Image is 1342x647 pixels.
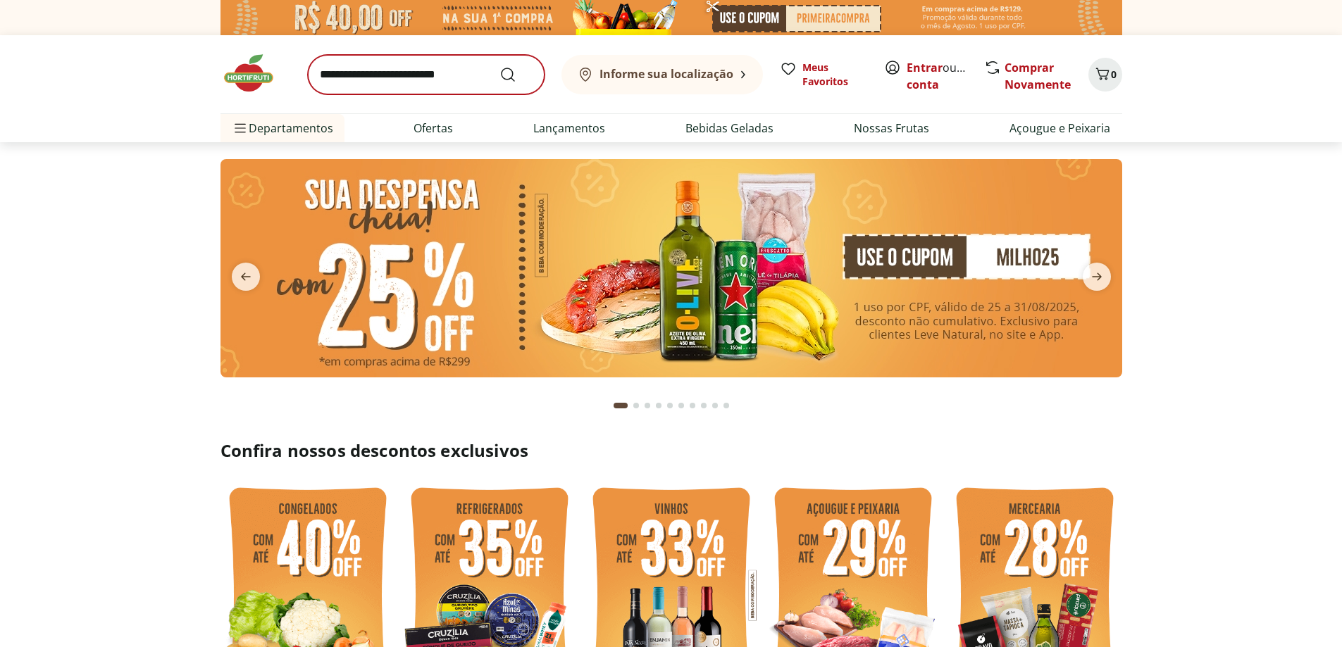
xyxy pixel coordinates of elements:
button: Go to page 10 from fs-carousel [721,389,732,422]
span: ou [907,59,969,93]
a: Comprar Novamente [1005,60,1071,92]
button: Current page from fs-carousel [611,389,630,422]
button: Informe sua localização [561,55,763,94]
span: 0 [1111,68,1117,81]
button: next [1071,263,1122,291]
a: Criar conta [907,60,984,92]
input: search [308,55,545,94]
img: Hortifruti [220,52,291,94]
a: Lançamentos [533,120,605,137]
button: Go to page 3 from fs-carousel [642,389,653,422]
button: previous [220,263,271,291]
span: Meus Favoritos [802,61,867,89]
span: Departamentos [232,111,333,145]
button: Menu [232,111,249,145]
a: Nossas Frutas [854,120,929,137]
button: Go to page 7 from fs-carousel [687,389,698,422]
button: Go to page 4 from fs-carousel [653,389,664,422]
button: Carrinho [1088,58,1122,92]
button: Go to page 5 from fs-carousel [664,389,676,422]
button: Go to page 6 from fs-carousel [676,389,687,422]
a: Açougue e Peixaria [1009,120,1110,137]
a: Meus Favoritos [780,61,867,89]
button: Go to page 2 from fs-carousel [630,389,642,422]
a: Bebidas Geladas [685,120,773,137]
button: Go to page 9 from fs-carousel [709,389,721,422]
a: Entrar [907,60,943,75]
a: Ofertas [414,120,453,137]
button: Submit Search [499,66,533,83]
button: Go to page 8 from fs-carousel [698,389,709,422]
img: cupom [220,159,1122,377]
h2: Confira nossos descontos exclusivos [220,439,1122,462]
b: Informe sua localização [599,66,733,82]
